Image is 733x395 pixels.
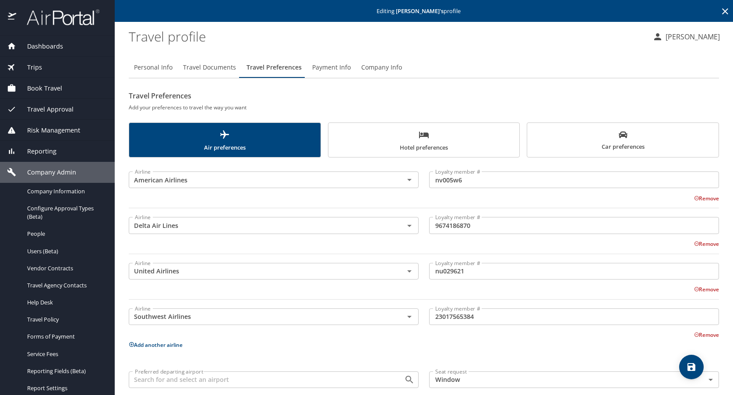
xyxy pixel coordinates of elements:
button: Open [403,265,416,277]
span: Configure Approval Types (Beta) [27,204,104,221]
input: Select an Airline [131,220,390,231]
span: Car preferences [532,130,713,152]
span: Hotel preferences [334,129,515,153]
span: People [27,230,104,238]
button: Open [403,174,416,186]
input: Select an Airline [131,174,390,185]
span: Forms of Payment [27,332,104,341]
input: Select an Airline [131,266,390,277]
span: Vendor Contracts [27,264,104,273]
span: Travel Approval [16,105,74,114]
span: Reporting [16,147,56,156]
span: Travel Documents [183,62,236,73]
span: Report Settings [27,384,104,392]
span: Company Admin [16,168,76,177]
strong: [PERSON_NAME] 's [396,7,444,15]
span: Book Travel [16,84,62,93]
button: Remove [694,286,719,293]
button: Add another airline [129,341,183,349]
button: Open [403,220,416,232]
input: Select an Airline [131,311,390,322]
span: Travel Policy [27,315,104,324]
div: Window [429,371,719,388]
span: Company Information [27,187,104,196]
button: Open [403,311,416,323]
button: Open [403,374,416,386]
span: Personal Info [134,62,173,73]
input: Search for and select an airport [131,374,390,385]
button: [PERSON_NAME] [649,29,723,45]
span: Travel Preferences [247,62,302,73]
span: Travel Agency Contacts [27,281,104,290]
span: Dashboards [16,42,63,51]
button: Remove [694,195,719,202]
h1: Travel profile [129,23,645,50]
span: Trips [16,63,42,72]
img: airportal-logo.png [17,9,99,26]
p: [PERSON_NAME] [663,31,720,42]
h2: Travel Preferences [129,89,719,103]
span: Company Info [361,62,402,73]
span: Air preferences [134,129,315,153]
span: Risk Management [16,126,80,135]
span: Help Desk [27,298,104,307]
h6: Add your preferences to travel the way you want [129,103,719,112]
button: save [679,355,704,379]
span: Payment Info [312,62,351,73]
button: Remove [694,240,719,248]
img: icon-airportal.png [8,9,17,26]
span: Service Fees [27,350,104,358]
div: scrollable force tabs example [129,122,719,157]
span: Reporting Fields (Beta) [27,367,104,375]
p: Editing profile [117,8,730,14]
span: Users (Beta) [27,247,104,255]
button: Remove [694,331,719,339]
div: Profile [129,57,719,78]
